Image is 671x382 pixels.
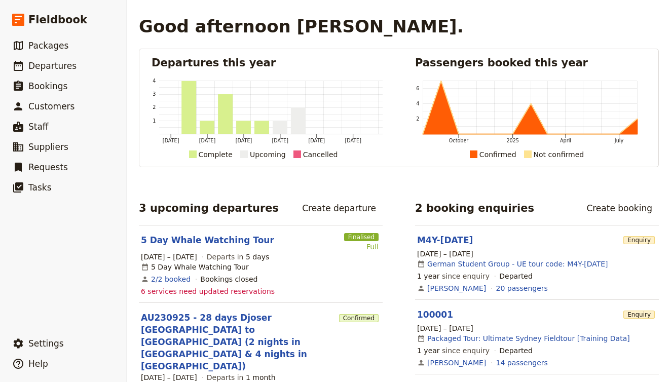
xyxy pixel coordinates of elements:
[141,262,249,272] div: 5 Day Whale Watching Tour
[308,138,325,143] tspan: [DATE]
[28,359,48,369] span: Help
[28,101,74,111] span: Customers
[246,373,276,381] span: 1 month
[153,118,156,124] tspan: 1
[534,148,584,161] div: Not confirmed
[416,86,419,91] tspan: 6
[200,274,257,284] div: Bookings closed
[272,138,289,143] tspan: [DATE]
[496,358,548,368] a: View the passengers for this booking
[614,138,624,143] tspan: July
[28,162,68,172] span: Requests
[496,283,548,293] a: View the passengers for this booking
[415,55,646,70] h2: Passengers booked this year
[449,138,469,143] tspan: October
[416,101,419,106] tspan: 4
[417,310,453,320] a: 100001
[250,148,286,161] div: Upcoming
[303,148,338,161] div: Cancelled
[163,138,179,143] tspan: [DATE]
[506,138,519,143] tspan: 2025
[417,347,440,355] span: 1 year
[417,249,473,259] span: [DATE] – [DATE]
[417,272,440,280] span: 1 year
[139,201,279,216] h2: 3 upcoming departures
[344,233,379,241] span: Finalised
[417,271,490,281] span: since enquiry
[28,61,77,71] span: Departures
[151,274,191,284] a: View the bookings for this departure
[246,253,269,261] span: 5 days
[415,201,534,216] h2: 2 booking enquiries
[28,12,87,27] span: Fieldbook
[141,286,275,296] span: 6 services need updated reservations
[339,314,379,322] span: Confirmed
[28,182,52,193] span: Tasks
[28,338,64,349] span: Settings
[236,138,252,143] tspan: [DATE]
[623,236,655,244] span: Enquiry
[499,346,533,356] div: Departed
[427,283,486,293] a: [PERSON_NAME]
[152,55,383,70] h2: Departures this year
[28,122,49,132] span: Staff
[417,323,473,333] span: [DATE] – [DATE]
[141,252,197,262] span: [DATE] – [DATE]
[199,138,216,143] tspan: [DATE]
[427,259,608,269] a: German Student Group - UE tour code: M4Y-[DATE]
[417,235,473,245] a: M4Y-[DATE]
[344,242,379,252] div: Full
[153,91,156,97] tspan: 3
[623,311,655,319] span: Enquiry
[427,333,630,343] a: Packaged Tour: Ultimate Sydney Fieldtour [Training Data]
[580,200,659,217] a: Create booking
[153,104,156,110] tspan: 2
[28,81,67,91] span: Bookings
[141,312,335,372] a: AU230925 - 28 days Djoser [GEOGRAPHIC_DATA] to [GEOGRAPHIC_DATA] (2 nights in [GEOGRAPHIC_DATA] &...
[499,271,533,281] div: Departed
[141,234,274,246] a: 5 Day Whale Watching Tour
[427,358,486,368] a: [PERSON_NAME]
[153,78,156,84] tspan: 4
[416,116,419,122] tspan: 2
[28,142,68,152] span: Suppliers
[417,346,490,356] span: since enquiry
[479,148,516,161] div: Confirmed
[28,41,68,51] span: Packages
[139,16,464,36] h1: Good afternoon [PERSON_NAME].
[199,148,233,161] div: Complete
[207,252,269,262] span: Departs in
[560,138,571,143] tspan: April
[295,200,383,217] a: Create departure
[345,138,361,143] tspan: [DATE]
